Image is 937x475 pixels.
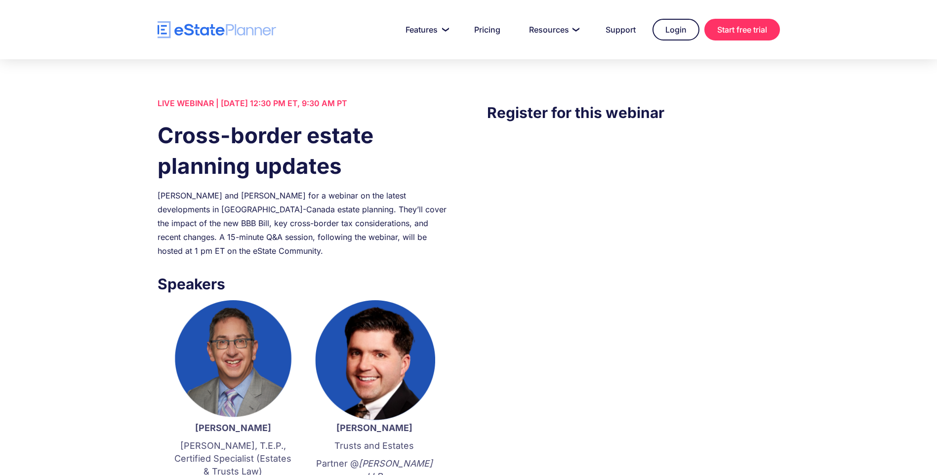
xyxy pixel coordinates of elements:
a: Pricing [462,20,512,40]
a: Support [594,20,648,40]
strong: [PERSON_NAME] [195,423,271,433]
a: Login [652,19,699,40]
a: home [158,21,276,39]
h1: Cross-border estate planning updates [158,120,450,181]
strong: [PERSON_NAME] [336,423,412,433]
a: Start free trial [704,19,780,40]
p: Trusts and Estates [314,439,435,452]
a: Resources [517,20,589,40]
div: LIVE WEBINAR | [DATE] 12:30 PM ET, 9:30 AM PT [158,96,450,110]
a: Features [394,20,457,40]
iframe: Form 0 [487,144,779,312]
h3: Register for this webinar [487,101,779,124]
div: [PERSON_NAME] and [PERSON_NAME] for a webinar on the latest developments in [GEOGRAPHIC_DATA]-Can... [158,189,450,258]
h3: Speakers [158,273,450,295]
